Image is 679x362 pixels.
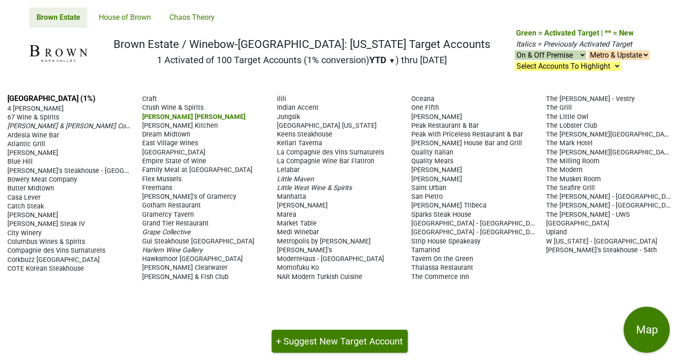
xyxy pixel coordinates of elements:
a: [GEOGRAPHIC_DATA] (1%) [7,94,96,103]
span: [PERSON_NAME] & Fish Club [142,273,228,281]
span: [PERSON_NAME]'s Steakhouse - 54th [546,246,657,254]
span: [PERSON_NAME] House Bar and Grill [411,139,522,147]
span: The Mark Hotel [546,139,593,147]
span: Corkbuzz [GEOGRAPHIC_DATA] [7,256,100,264]
span: Gui Steakhouse [GEOGRAPHIC_DATA] [142,237,254,245]
span: Family Meal at [GEOGRAPHIC_DATA] [142,166,252,174]
span: Grand Tier Restaurant [142,220,209,227]
span: Harlem Wine Gallery [142,246,203,254]
span: [GEOGRAPHIC_DATA] - [GEOGRAPHIC_DATA] [411,219,543,227]
span: The Commerce Inn [411,273,469,281]
span: Bowery Meat Company [7,176,77,184]
span: Indian Accent [277,104,318,112]
span: [PERSON_NAME] Clearwater [142,264,228,272]
span: The Grill [546,104,572,112]
span: Ardesia Wine Bar [7,131,59,139]
span: Atlantic Grill [7,140,45,148]
span: Gramercy Tavern [142,211,194,219]
span: The [PERSON_NAME] - [GEOGRAPHIC_DATA] [546,201,679,209]
span: Thalassa Restaurant [411,264,473,272]
span: [PERSON_NAME] [PERSON_NAME] [142,113,246,121]
span: Little Maven [277,175,314,183]
span: Peak Restaurant & Bar [411,122,479,130]
span: Blue Hill [7,158,33,166]
span: [PERSON_NAME] [411,175,462,183]
span: San Pietro [411,193,443,201]
span: [PERSON_NAME]'s [277,246,332,254]
span: Hawksmoor [GEOGRAPHIC_DATA] [142,255,243,263]
span: YTD [369,54,386,65]
span: Metropolis by [PERSON_NAME] [277,237,371,245]
span: [PERSON_NAME] Steak IV [7,220,85,228]
span: The Modern [546,166,583,174]
span: Dream Midtown [142,131,190,138]
span: ilili [277,95,286,103]
span: Strip House Speakeasy [411,237,481,245]
span: [GEOGRAPHIC_DATA] [142,148,205,156]
span: Freemans [142,184,172,192]
span: La Compagnie Wine Bar Flatiron [277,157,374,165]
span: Oceana [411,95,434,103]
span: East Village Wines [142,139,198,147]
span: Green = Activated Target | ** = New [516,29,634,37]
span: One Fifth [411,104,439,112]
span: Momofuku Ko [277,264,319,272]
span: Grape Collective [142,228,191,236]
span: Quality Italian [411,148,453,156]
h1: Brown Estate / Winebow-[GEOGRAPHIC_DATA]: [US_STATE] Target Accounts [114,38,490,51]
span: Lelabar [277,166,300,174]
a: House of Brown [92,7,158,28]
span: Marea [277,211,296,219]
span: Tavern On the Green [411,255,473,263]
span: Little West Wine & Spirits [277,184,352,192]
span: City Winery [7,229,42,237]
span: [PERSON_NAME] [411,113,462,121]
h2: 1 Activated of 100 Target Accounts (1% conversion) ) thru [DATE] [114,54,490,65]
span: Sparks Steak House [411,211,471,219]
span: Medi Winebar [277,228,319,236]
span: Manhatta [277,193,306,201]
span: Tamarind [411,246,440,254]
span: Keens Steakhouse [277,131,332,138]
span: The Little Owl [546,113,589,121]
span: Catch Steak [7,202,44,210]
span: ModernHaus - [GEOGRAPHIC_DATA] [277,255,384,263]
a: Chaos Theory [162,7,222,28]
span: [PERSON_NAME]'s of Gramercy [142,193,236,201]
span: The [PERSON_NAME][GEOGRAPHIC_DATA] [546,148,673,156]
span: Compagnie des Vins Surnaturels [7,247,105,255]
span: Saint Urban [411,184,446,192]
span: Butter Midtown [7,184,54,192]
span: [PERSON_NAME] [7,149,58,157]
span: Peak with Priceless Restaurant & Bar [411,131,523,138]
span: The [PERSON_NAME] - UWS [546,211,630,219]
button: Map [624,307,670,353]
span: [PERSON_NAME] & [PERSON_NAME] Company [7,121,146,130]
a: Brown Estate [30,7,87,28]
span: The Milling Room [546,157,600,165]
span: 67 Wine & Spirits [7,113,59,121]
span: The [PERSON_NAME][GEOGRAPHIC_DATA] [546,130,673,138]
span: The [PERSON_NAME] - Vestry [546,95,635,103]
span: ▼ [389,57,396,65]
span: Kellari Taverna [277,139,322,147]
span: Casa Lever [7,194,41,202]
span: The Seafire Grill [546,184,595,192]
button: + Suggest New Target Account [271,330,408,353]
span: [PERSON_NAME] [411,166,462,174]
span: Italics = Previously Activated Target [516,40,632,48]
span: [PERSON_NAME] [277,202,328,209]
span: W [US_STATE] - [GEOGRAPHIC_DATA] [546,237,657,245]
span: 4 [PERSON_NAME] [7,105,64,113]
span: [PERSON_NAME] Tribeca [411,202,487,209]
span: Crush Wine & Spirits [142,104,204,112]
span: NAR Modern Turkish Cuisine [277,273,362,281]
span: Jungsik [277,113,300,121]
img: Brown Estate [30,45,87,62]
span: [GEOGRAPHIC_DATA] - [GEOGRAPHIC_DATA] [411,227,543,236]
span: [PERSON_NAME] Kitchen [142,122,218,130]
span: Empire State of Wine [142,157,206,165]
span: The Musket Room [546,175,601,183]
span: COTE Korean Steakhouse [7,265,84,273]
span: Flex Mussels [142,175,181,183]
